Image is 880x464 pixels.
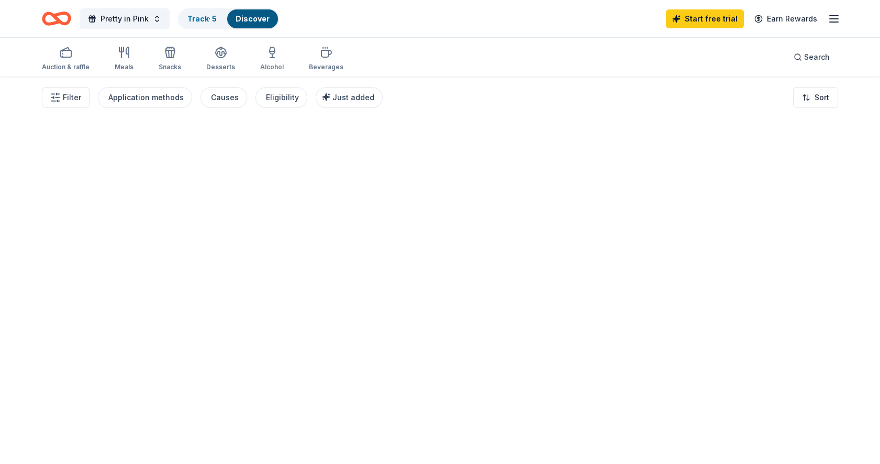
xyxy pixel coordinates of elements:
a: Discover [236,14,270,23]
button: Application methods [98,87,192,108]
div: Beverages [309,63,343,71]
span: Filter [63,91,81,104]
div: Desserts [206,63,235,71]
a: Earn Rewards [748,9,823,28]
span: Sort [815,91,829,104]
div: Snacks [159,63,181,71]
button: Auction & raffle [42,42,90,77]
div: Eligibility [266,91,299,104]
button: Eligibility [255,87,307,108]
button: Just added [316,87,383,108]
span: Pretty in Pink [101,13,149,25]
button: Track· 5Discover [178,8,279,29]
button: Alcohol [260,42,284,77]
a: Home [42,6,71,31]
button: Desserts [206,42,235,77]
a: Start free trial [666,9,744,28]
button: Sort [793,87,838,108]
div: Alcohol [260,63,284,71]
div: Meals [115,63,133,71]
span: Just added [332,93,374,102]
button: Filter [42,87,90,108]
a: Track· 5 [187,14,217,23]
div: Auction & raffle [42,63,90,71]
div: Causes [211,91,239,104]
button: Search [785,47,838,68]
button: Causes [200,87,247,108]
button: Snacks [159,42,181,77]
button: Meals [115,42,133,77]
div: Application methods [108,91,184,104]
button: Pretty in Pink [80,8,170,29]
span: Search [804,51,830,63]
button: Beverages [309,42,343,77]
